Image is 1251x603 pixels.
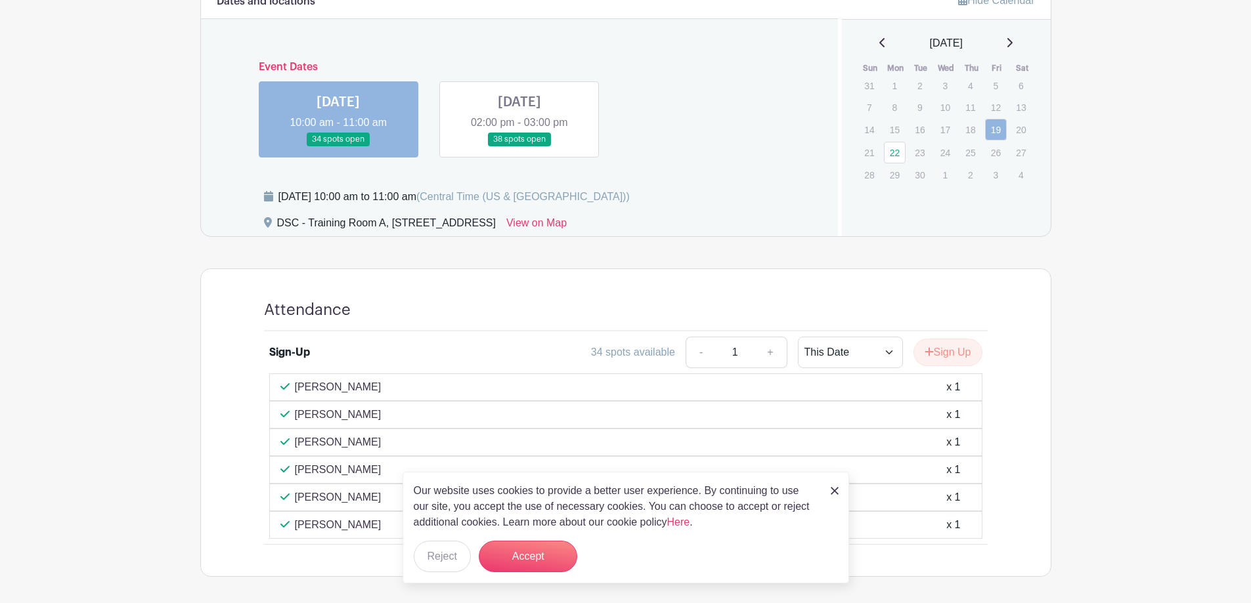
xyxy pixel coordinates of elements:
[985,142,1007,163] p: 26
[858,62,883,75] th: Sun
[416,191,630,202] span: (Central Time (US & [GEOGRAPHIC_DATA]))
[946,407,960,423] div: x 1
[959,97,981,117] p: 11
[884,165,906,185] p: 29
[909,119,931,140] p: 16
[1010,97,1032,117] p: 13
[959,142,981,163] p: 25
[858,165,880,185] p: 28
[1010,165,1032,185] p: 4
[985,165,1007,185] p: 3
[959,62,984,75] th: Thu
[414,483,817,530] p: Our website uses cookies to provide a better user experience. By continuing to use our site, you ...
[908,62,934,75] th: Tue
[930,35,963,51] span: [DATE]
[295,517,382,533] p: [PERSON_NAME]
[913,339,982,366] button: Sign Up
[1010,142,1032,163] p: 27
[1010,119,1032,140] p: 20
[985,119,1007,140] a: 19
[506,215,567,236] a: View on Map
[934,165,956,185] p: 1
[479,541,577,572] button: Accept
[269,344,310,360] div: Sign-Up
[909,165,931,185] p: 30
[946,379,960,395] div: x 1
[934,142,956,163] p: 24
[934,75,956,96] p: 3
[946,489,960,505] div: x 1
[934,97,956,117] p: 10
[295,379,382,395] p: [PERSON_NAME]
[1010,75,1032,96] p: 6
[985,97,1007,117] p: 12
[295,434,382,450] p: [PERSON_NAME]
[831,487,839,495] img: close_button-5f87c8562297e5c2d7936805f587ecaba9071eb48480494691a3f1689db116b3.svg
[858,142,880,163] p: 21
[277,215,496,236] div: DSC - Training Room A, [STREET_ADDRESS]
[959,165,981,185] p: 2
[985,75,1007,96] p: 5
[909,75,931,96] p: 2
[414,541,471,572] button: Reject
[295,407,382,423] p: [PERSON_NAME]
[686,337,716,368] a: -
[959,119,981,140] p: 18
[984,62,1010,75] th: Fri
[909,142,931,163] p: 23
[946,517,960,533] div: x 1
[909,97,931,117] p: 9
[264,301,351,320] h4: Attendance
[295,462,382,478] p: [PERSON_NAME]
[883,62,909,75] th: Mon
[858,97,880,117] p: 7
[884,97,906,117] p: 8
[754,337,787,368] a: +
[591,344,675,360] div: 34 spots available
[934,119,956,140] p: 17
[946,462,960,478] div: x 1
[934,62,959,75] th: Wed
[884,75,906,96] p: 1
[884,142,906,163] a: 22
[248,61,791,73] h6: Event Dates
[858,75,880,96] p: 31
[946,434,960,450] div: x 1
[858,119,880,140] p: 14
[295,489,382,505] p: [PERSON_NAME]
[959,75,981,96] p: 4
[884,119,906,140] p: 15
[278,189,630,205] div: [DATE] 10:00 am to 11:00 am
[1009,62,1035,75] th: Sat
[667,516,690,528] a: Here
